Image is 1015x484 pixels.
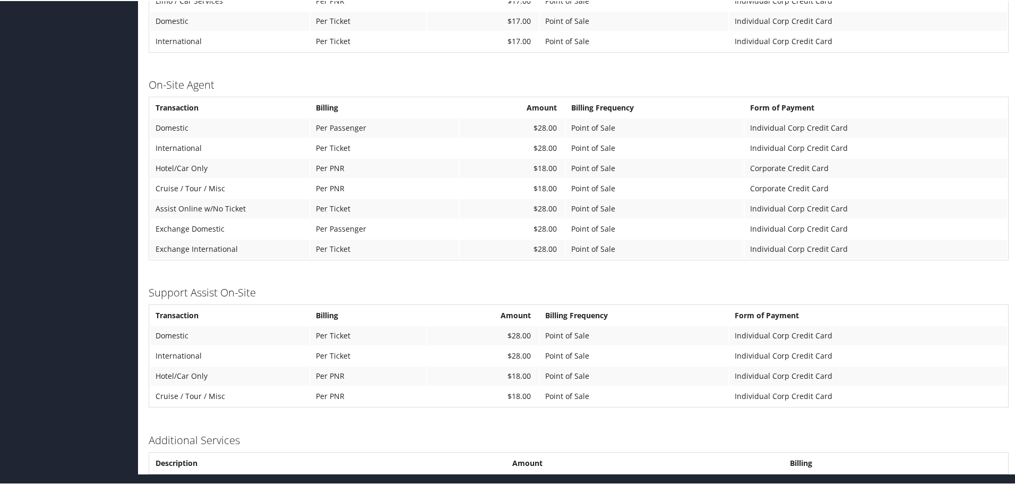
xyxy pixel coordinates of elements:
[311,158,459,177] td: Per PNR
[566,218,743,237] td: Point of Sale
[150,11,309,30] td: Domestic
[729,305,1007,324] th: Form of Payment
[150,239,309,258] td: Exchange International
[311,97,459,116] th: Billing
[507,453,784,472] th: Amount
[311,325,426,344] td: Per Ticket
[149,77,1009,91] h3: On-Site Agent
[729,366,1007,385] td: Individual Corp Credit Card
[150,366,309,385] td: Hotel/Car Only
[566,158,743,177] td: Point of Sale
[150,345,309,364] td: International
[311,11,426,30] td: Per Ticket
[427,325,539,344] td: $28.00
[745,218,1007,237] td: Individual Corp Credit Card
[150,117,309,137] td: Domestic
[729,31,1007,50] td: Individual Corp Credit Card
[150,453,506,472] th: Description
[149,432,1009,447] h3: Additional Services
[311,386,426,405] td: Per PNR
[566,198,743,217] td: Point of Sale
[150,305,309,324] th: Transaction
[745,158,1007,177] td: Corporate Credit Card
[460,239,565,258] td: $28.00
[311,138,459,157] td: Per Ticket
[150,198,309,217] td: Assist Online w/No Ticket
[150,178,309,197] td: Cruise / Tour / Misc
[150,158,309,177] td: Hotel/Car Only
[460,218,565,237] td: $28.00
[540,386,728,405] td: Point of Sale
[460,158,565,177] td: $18.00
[729,325,1007,344] td: Individual Corp Credit Card
[540,11,728,30] td: Point of Sale
[150,325,309,344] td: Domestic
[460,117,565,137] td: $28.00
[729,345,1007,364] td: Individual Corp Credit Card
[427,11,539,30] td: $17.00
[566,97,743,116] th: Billing Frequency
[150,138,309,157] td: International
[150,97,309,116] th: Transaction
[311,345,426,364] td: Per Ticket
[427,386,539,405] td: $18.00
[745,97,1007,116] th: Form of Payment
[745,138,1007,157] td: Individual Corp Credit Card
[311,239,459,258] td: Per Ticket
[311,366,426,385] td: Per PNR
[311,31,426,50] td: Per Ticket
[149,284,1009,299] h3: Support Assist On-Site
[460,178,565,197] td: $18.00
[427,305,539,324] th: Amount
[311,117,459,137] td: Per Passenger
[150,31,309,50] td: International
[427,31,539,50] td: $17.00
[460,198,565,217] td: $28.00
[311,218,459,237] td: Per Passenger
[460,138,565,157] td: $28.00
[566,117,743,137] td: Point of Sale
[729,386,1007,405] td: Individual Corp Credit Card
[150,218,309,237] td: Exchange Domestic
[427,366,539,385] td: $18.00
[745,239,1007,258] td: Individual Corp Credit Card
[150,386,309,405] td: Cruise / Tour / Misc
[311,198,459,217] td: Per Ticket
[566,138,743,157] td: Point of Sale
[540,31,728,50] td: Point of Sale
[566,239,743,258] td: Point of Sale
[785,453,1007,472] th: Billing
[566,178,743,197] td: Point of Sale
[745,178,1007,197] td: Corporate Credit Card
[745,198,1007,217] td: Individual Corp Credit Card
[540,366,728,385] td: Point of Sale
[427,345,539,364] td: $28.00
[729,11,1007,30] td: Individual Corp Credit Card
[540,345,728,364] td: Point of Sale
[460,97,565,116] th: Amount
[311,178,459,197] td: Per PNR
[745,117,1007,137] td: Individual Corp Credit Card
[540,325,728,344] td: Point of Sale
[540,305,728,324] th: Billing Frequency
[311,305,426,324] th: Billing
